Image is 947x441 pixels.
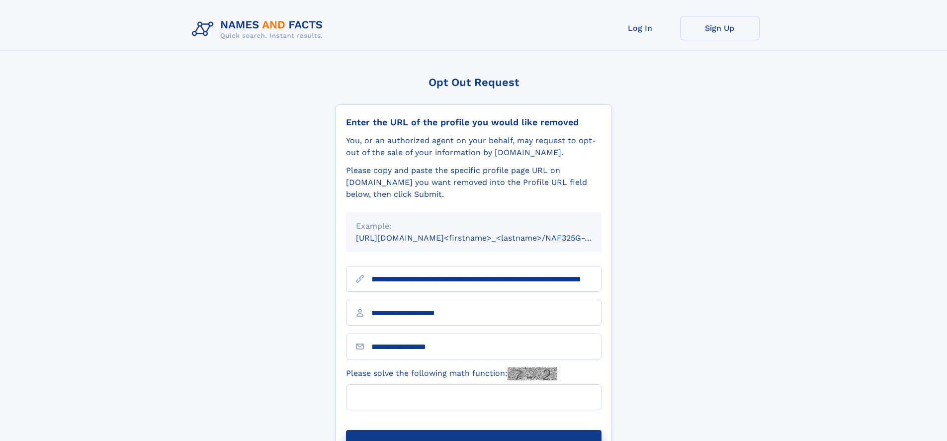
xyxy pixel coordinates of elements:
div: You, or an authorized agent on your behalf, may request to opt-out of the sale of your informatio... [346,135,602,159]
small: [URL][DOMAIN_NAME]<firstname>_<lastname>/NAF325G-xxxxxxxx [356,233,620,243]
label: Please solve the following math function: [346,367,557,380]
div: Please copy and paste the specific profile page URL on [DOMAIN_NAME] you want removed into the Pr... [346,165,602,200]
img: Logo Names and Facts [188,16,331,43]
a: Sign Up [680,16,760,40]
div: Enter the URL of the profile you would like removed [346,117,602,128]
div: Example: [356,220,592,232]
div: Opt Out Request [336,76,612,88]
a: Log In [601,16,680,40]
